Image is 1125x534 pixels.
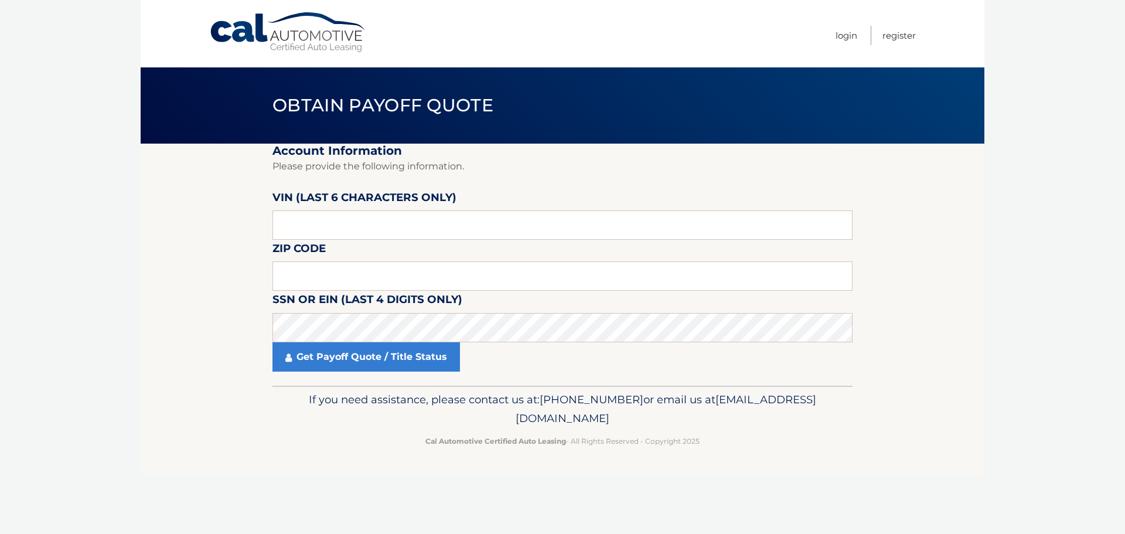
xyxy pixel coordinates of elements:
p: Please provide the following information. [272,158,853,175]
a: Cal Automotive [209,12,367,53]
a: Login [836,26,857,45]
a: Get Payoff Quote / Title Status [272,342,460,372]
p: If you need assistance, please contact us at: or email us at [280,390,845,428]
a: Register [882,26,916,45]
label: VIN (last 6 characters only) [272,189,456,210]
span: Obtain Payoff Quote [272,94,493,116]
span: [PHONE_NUMBER] [540,393,643,406]
strong: Cal Automotive Certified Auto Leasing [425,437,566,445]
h2: Account Information [272,144,853,158]
label: Zip Code [272,240,326,261]
p: - All Rights Reserved - Copyright 2025 [280,435,845,447]
label: SSN or EIN (last 4 digits only) [272,291,462,312]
